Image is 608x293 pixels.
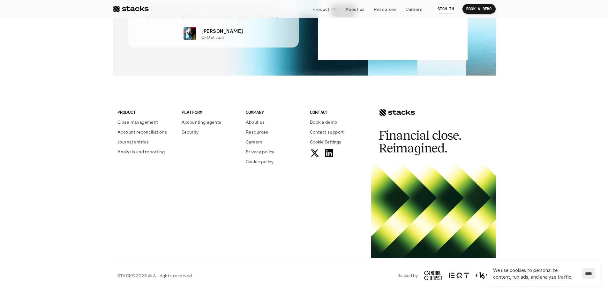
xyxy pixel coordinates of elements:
p: We use cookies to personalize content, run ads, and analyze traffic. [493,267,575,280]
a: About us [246,119,302,125]
p: Analysis and reporting [117,148,165,155]
a: Analysis and reporting [117,148,174,155]
p: Careers [246,138,262,145]
span: Cookie Settings [310,138,341,145]
p: Accounting agents [182,119,221,125]
a: SIGN IN [434,4,458,14]
a: Privacy Policy [75,121,103,126]
p: Book a demo [310,119,337,125]
p: About us [246,119,265,125]
a: Cookie policy [246,158,302,165]
a: Close management [117,119,174,125]
a: Accounting agents [182,119,238,125]
a: Careers [246,138,302,145]
p: BOOK A DEMO [466,7,492,11]
p: Resources [374,6,396,12]
a: Careers [402,3,426,15]
p: STACKS 2025 © All rights reserved [117,272,192,279]
p: Security [182,128,199,135]
p: About us [345,6,364,12]
p: Journal entries [117,138,149,145]
a: Contact support [310,128,366,135]
a: BOOK A DEMO [462,4,496,14]
button: Cookie Trigger [310,138,341,145]
p: [PERSON_NAME] [201,27,243,35]
h2: Financial close. Reimagined. [379,129,475,155]
a: Book a demo [310,119,366,125]
a: Security [182,128,238,135]
p: SIGN IN [438,7,454,11]
p: PRODUCT [117,109,174,115]
p: Privacy policy [246,148,274,155]
a: Resources [246,128,302,135]
a: Resources [370,3,400,15]
p: Careers [406,6,422,12]
p: CFO at Juni [201,35,224,40]
p: Product [312,6,329,12]
a: About us [342,3,368,15]
p: Contact support [310,128,344,135]
a: Account reconciliations [117,128,174,135]
p: Backed by [397,273,418,278]
p: Close management [117,119,158,125]
p: Account reconciliations [117,128,167,135]
a: Privacy policy [246,148,302,155]
p: Resources [246,128,268,135]
p: PLATFORM [182,109,238,115]
a: Journal entries [117,138,174,145]
p: Cookie policy [246,158,274,165]
p: COMPANY [246,109,302,115]
p: CONTACT [310,109,366,115]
